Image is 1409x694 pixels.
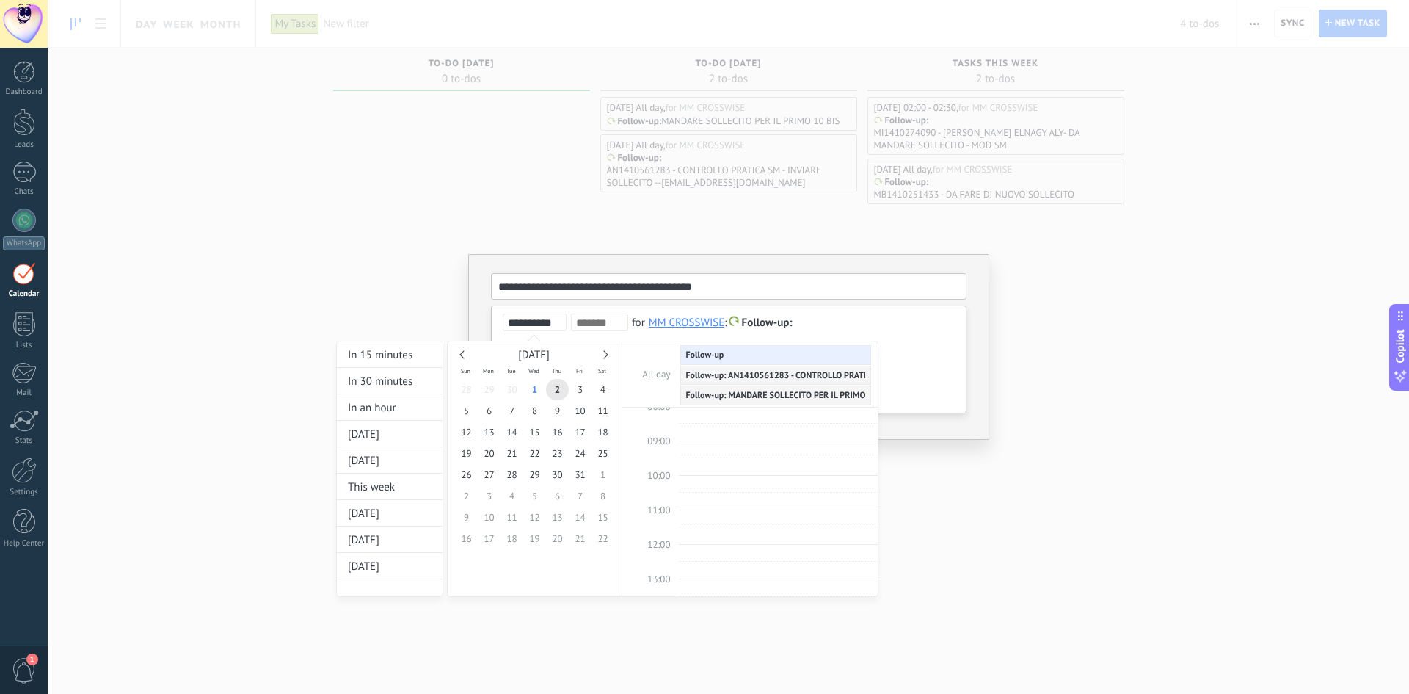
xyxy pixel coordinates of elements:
[546,507,569,528] span: 13
[591,443,614,464] span: 25
[523,365,545,375] span: Wed
[500,485,523,507] span: 4
[478,528,500,549] span: 17
[546,422,569,443] span: 16
[569,464,591,485] span: 31
[546,528,569,549] span: 20
[1393,329,1408,363] span: Copilot
[478,379,500,400] span: 29
[337,341,443,368] div: In 15 minutes
[546,400,569,422] span: 9
[523,379,546,400] span: 1
[455,507,478,528] span: 9
[337,553,443,579] div: [DATE]
[569,528,591,549] span: 21
[569,443,591,464] span: 24
[523,485,546,507] span: 5
[337,421,443,447] div: [DATE]
[478,464,500,485] span: 27
[647,573,670,585] span: 13:00
[500,379,523,400] span: 30
[591,365,614,375] span: Sat
[569,485,591,507] span: 7
[523,400,546,422] span: 8
[337,447,443,474] div: [DATE]
[500,365,523,375] span: Tue
[569,422,591,443] span: 17
[455,379,478,400] span: 28
[455,464,478,485] span: 26
[523,443,546,464] span: 22
[647,538,670,551] span: 12:00
[591,400,614,422] span: 11
[500,443,523,464] span: 21
[546,485,569,507] span: 6
[455,528,478,549] span: 16
[500,422,523,443] span: 14
[523,464,546,485] span: 29
[647,469,670,482] span: 10:00
[337,527,443,553] div: [DATE]
[523,528,546,549] span: 19
[337,474,443,500] div: This week
[500,528,523,549] span: 18
[478,443,500,464] span: 20
[568,365,591,375] span: Fri
[500,464,523,485] span: 28
[546,379,569,400] span: 2
[647,400,670,413] span: 08:00
[523,422,546,443] span: 15
[478,422,500,443] span: 13
[591,507,614,528] span: 15
[686,390,892,401] span: Follow-up: MANDARE SOLLECITO PER IL PRIMO 10 BIS
[337,394,443,421] div: In an hour
[455,422,478,443] span: 12
[591,528,614,549] span: 22
[591,422,614,443] span: 18
[647,504,670,516] span: 11:00
[500,507,523,528] span: 11
[518,348,550,362] span: [DATE]
[591,464,614,485] span: 1
[478,485,500,507] span: 3
[455,400,478,422] span: 5
[478,507,500,528] span: 10
[545,365,568,375] span: Thu
[546,443,569,464] span: 23
[523,507,546,528] span: 12
[647,435,670,447] span: 09:00
[478,400,500,422] span: 6
[569,379,591,400] span: 3
[686,350,724,361] span: Follow-up
[455,485,478,507] span: 2
[337,368,443,394] div: In 30 minutes
[591,379,614,400] span: 4
[477,365,500,375] span: Mon
[569,400,591,422] span: 10
[500,400,523,422] span: 7
[337,500,443,527] div: [DATE]
[546,464,569,485] span: 30
[455,443,478,464] span: 19
[591,485,614,507] span: 8
[686,370,1115,381] span: Follow-up: AN1410561283 - CONTROLLO PRATICA SM - INVIARE SOLLECITO -- [EMAIL_ADDRESS][DOMAIN_NAME]
[569,507,591,528] span: 14
[454,365,477,375] span: Sun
